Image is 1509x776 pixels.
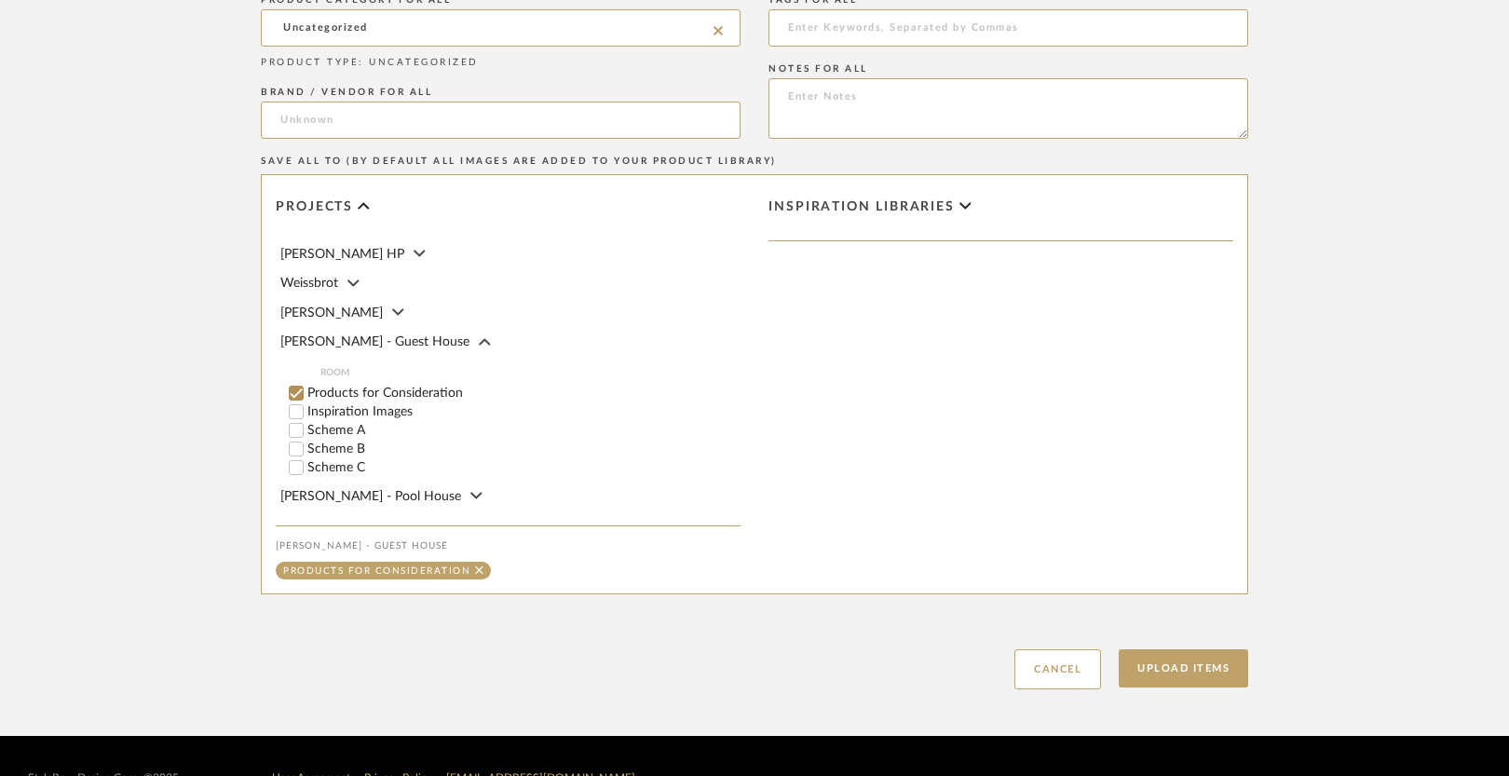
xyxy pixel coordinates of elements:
[768,9,1248,47] input: Enter Keywords, Separated by Commas
[307,387,741,400] label: Products for Consideration
[280,248,404,261] span: [PERSON_NAME] HP
[280,306,383,320] span: [PERSON_NAME]
[261,56,741,70] div: PRODUCT TYPE
[280,335,469,348] span: [PERSON_NAME] - Guest House
[768,199,955,215] span: Inspiration libraries
[320,365,741,380] span: ROOM
[261,87,432,98] label: BRAND / VENDOR FOR ALL
[261,156,777,167] label: SAVE ALL TO (BY DEFAULT ALL IMAGES ARE ADDED TO YOUR PRODUCT LIBRARY)
[307,442,741,456] label: Scheme B
[261,9,741,47] input: Uncategorized
[307,461,741,474] label: Scheme C
[283,566,470,576] div: Products for Consideration
[280,277,338,290] span: Weissbrot
[1119,649,1248,688] button: Upload Items
[307,424,741,437] label: Scheme A
[1014,649,1101,689] button: Cancel
[307,405,741,418] label: Inspiration Images
[261,102,741,139] input: Unknown
[768,63,868,75] label: NOTES FOR ALL
[276,540,741,551] div: [PERSON_NAME] - Guest House
[280,490,461,503] span: [PERSON_NAME] - Pool House
[359,58,479,67] span: : UNCATEGORIZED
[276,199,353,215] span: Projects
